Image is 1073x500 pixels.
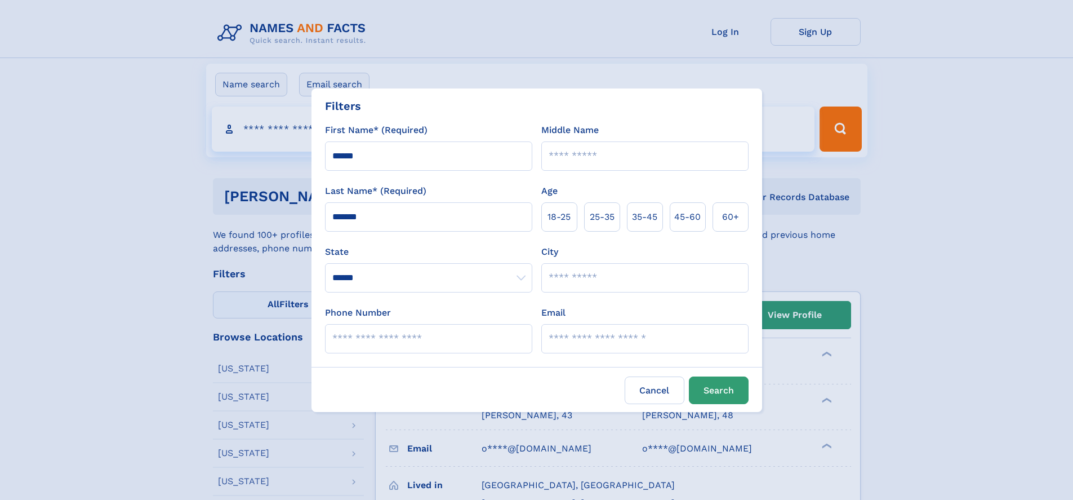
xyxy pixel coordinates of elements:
[632,210,657,224] span: 35‑45
[541,306,566,320] label: Email
[325,184,426,198] label: Last Name* (Required)
[625,377,684,404] label: Cancel
[722,210,739,224] span: 60+
[325,123,428,137] label: First Name* (Required)
[590,210,615,224] span: 25‑35
[541,245,558,259] label: City
[541,123,599,137] label: Middle Name
[325,306,391,320] label: Phone Number
[689,377,749,404] button: Search
[325,245,532,259] label: State
[674,210,701,224] span: 45‑60
[541,184,558,198] label: Age
[325,98,361,114] div: Filters
[547,210,571,224] span: 18‑25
